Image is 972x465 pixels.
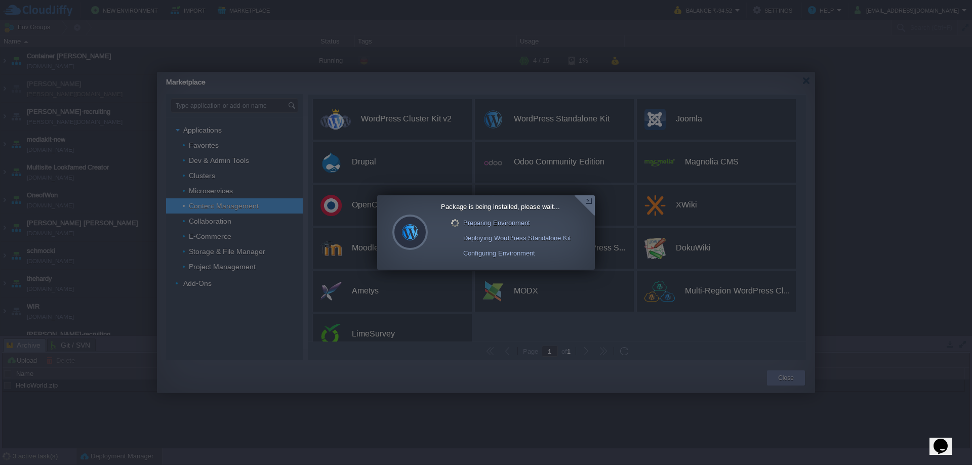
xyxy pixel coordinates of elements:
[451,216,571,231] div: Preparing Environment
[441,203,571,210] div: Package is being installed, please wait...
[451,231,571,246] div: Deploying WordPress Standalone Kit
[929,425,962,455] iframe: chat widget
[451,246,571,261] div: Configuring Environment
[400,223,419,241] img: wp-standalone.png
